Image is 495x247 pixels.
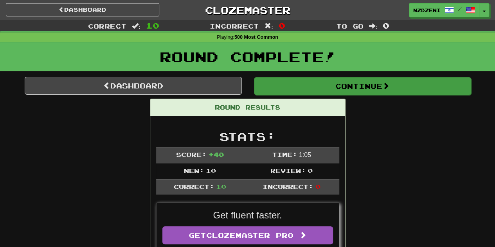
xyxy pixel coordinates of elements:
span: 10 [146,21,159,30]
span: Correct [88,22,126,30]
span: Correct: [173,183,214,190]
span: 0 [315,183,320,190]
span: 0 [383,21,389,30]
span: Incorrect [210,22,259,30]
span: Score: [176,151,207,158]
button: Continue [254,77,471,95]
span: / [458,6,462,12]
span: Incorrect: [263,183,313,190]
a: Dashboard [6,3,159,16]
span: : [369,23,377,29]
a: nzdzeni / [409,3,479,17]
span: 1 : 0 5 [299,151,311,158]
div: Round Results [150,99,345,116]
span: 0 [308,167,313,174]
h2: Stats: [156,130,339,143]
h1: Round Complete! [3,49,492,65]
span: : [132,23,140,29]
a: GetClozemaster Pro [162,226,333,244]
span: nzdzeni [413,7,441,14]
span: New: [184,167,204,174]
p: Get fluent faster. [162,209,333,222]
span: Review: [270,167,306,174]
span: 10 [216,183,226,190]
span: 0 [279,21,285,30]
span: Time: [272,151,297,158]
span: : [265,23,273,29]
strong: 500 Most Common [234,34,278,40]
a: Clozemaster [171,3,324,17]
a: Dashboard [25,77,242,95]
span: Clozemaster Pro [206,231,293,240]
span: To go [336,22,363,30]
span: 10 [206,167,216,174]
span: + 40 [208,151,223,158]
